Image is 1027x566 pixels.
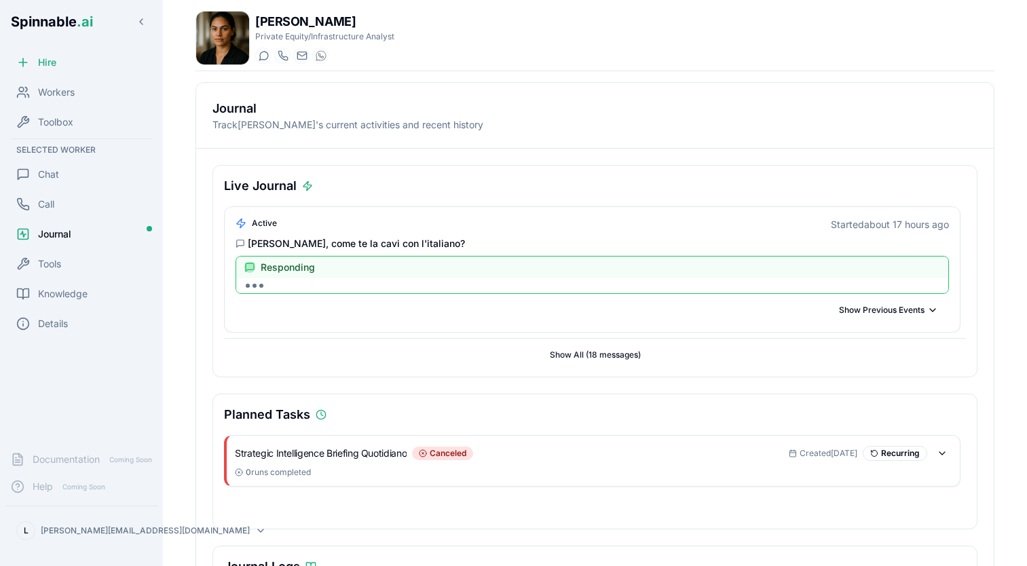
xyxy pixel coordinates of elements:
[224,176,297,195] h3: Live Journal
[252,218,277,229] span: active
[235,447,407,460] h3: Strategic Intelligence Briefing Quotidiano
[212,99,977,118] h2: Journal
[255,31,394,42] p: Private Equity/Infrastructure Analyst
[77,14,93,30] span: .ai
[38,86,75,99] span: Workers
[41,525,250,536] p: [PERSON_NAME][EMAIL_ADDRESS][DOMAIN_NAME]
[105,453,156,466] span: Coming Soon
[312,48,329,64] button: WhatsApp
[38,257,61,271] span: Tools
[24,525,29,536] span: L
[316,50,326,61] img: WhatsApp
[38,115,73,129] span: Toolbox
[33,480,53,493] span: Help
[212,118,977,132] p: Track [PERSON_NAME] 's current activities and recent history
[11,14,93,30] span: Spinnable
[274,48,291,64] button: Start a call with Emma Ferrari
[800,448,857,459] span: Created [DATE]
[38,168,59,181] span: Chat
[255,48,272,64] button: Start a chat with Emma Ferrari
[38,317,68,331] span: Details
[246,467,311,478] span: runs completed
[38,197,54,211] span: Call
[11,517,152,544] button: L[PERSON_NAME][EMAIL_ADDRESS][DOMAIN_NAME]
[261,261,315,274] span: Responding
[38,227,71,241] span: Journal
[246,467,251,477] span: 0
[430,448,466,459] span: canceled
[881,448,920,459] span: Recurring
[5,142,157,158] div: Selected Worker
[224,344,966,366] button: Show All (18 messages)
[58,480,109,493] span: Coming Soon
[248,237,465,250] span: [PERSON_NAME], come te la cavi con l'italiano?
[831,218,949,231] div: Started about 17 hours ago
[33,453,100,466] span: Documentation
[293,48,310,64] button: Send email to emma.ferrari@getspinnable.ai
[828,299,949,321] button: Show Previous Events
[38,56,56,69] span: Hire
[224,405,310,424] h3: Planned Tasks
[38,287,88,301] span: Knowledge
[255,12,394,31] h1: [PERSON_NAME]
[789,448,857,459] div: Aug 7, 2025, 11:12:40 AM
[196,12,249,64] img: Emma Ferrari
